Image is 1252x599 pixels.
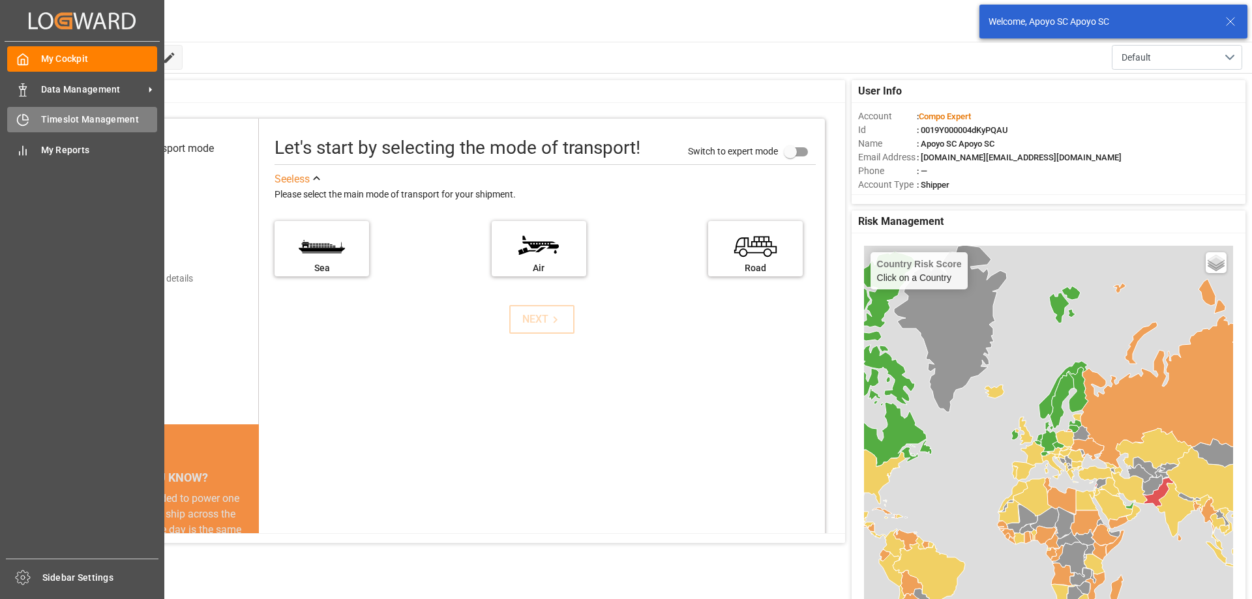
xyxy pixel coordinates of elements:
[275,134,640,162] div: Let's start by selecting the mode of transport!
[919,111,971,121] span: Compo Expert
[86,491,243,585] div: The energy needed to power one large container ship across the ocean in a single day is the same ...
[858,214,944,229] span: Risk Management
[498,261,580,275] div: Air
[688,145,778,156] span: Switch to expert mode
[917,111,971,121] span: :
[917,153,1122,162] span: : [DOMAIN_NAME][EMAIL_ADDRESS][DOMAIN_NAME]
[858,110,917,123] span: Account
[522,312,562,327] div: NEXT
[858,178,917,192] span: Account Type
[1122,51,1151,65] span: Default
[275,171,310,187] div: See less
[858,137,917,151] span: Name
[715,261,796,275] div: Road
[877,259,962,283] div: Click on a Country
[989,15,1213,29] div: Welcome, Apoyo SC Apoyo SC
[7,46,157,72] a: My Cockpit
[917,180,949,190] span: : Shipper
[42,571,159,585] span: Sidebar Settings
[858,151,917,164] span: Email Address
[41,143,158,157] span: My Reports
[281,261,363,275] div: Sea
[858,83,902,99] span: User Info
[917,139,994,149] span: : Apoyo SC Apoyo SC
[877,259,962,269] h4: Country Risk Score
[70,463,259,491] div: DID YOU KNOW?
[275,187,816,203] div: Please select the main mode of transport for your shipment.
[917,125,1008,135] span: : 0019Y000004dKyPQAU
[7,107,157,132] a: Timeslot Management
[41,52,158,66] span: My Cockpit
[41,83,144,96] span: Data Management
[858,164,917,178] span: Phone
[509,305,574,334] button: NEXT
[917,166,927,176] span: : —
[41,113,158,126] span: Timeslot Management
[1112,45,1242,70] button: open menu
[858,123,917,137] span: Id
[7,137,157,162] a: My Reports
[1206,252,1227,273] a: Layers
